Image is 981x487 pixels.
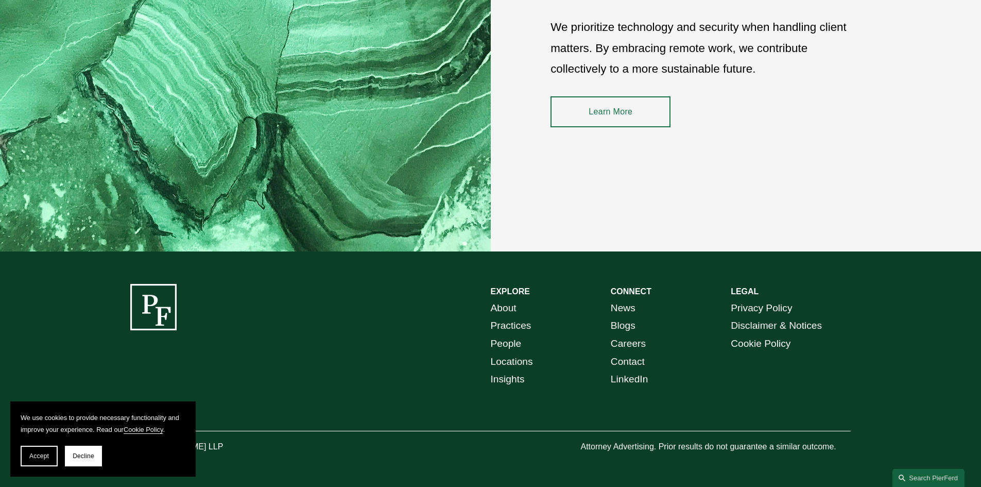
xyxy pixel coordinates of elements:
a: Insights [491,371,525,389]
a: Practices [491,317,531,335]
button: Accept [21,446,58,466]
p: Attorney Advertising. Prior results do not guarantee a similar outcome. [580,440,851,455]
a: Disclaimer & Notices [731,317,822,335]
a: LinkedIn [611,371,648,389]
p: We prioritize technology and security when handling client matters. By embracing remote work, we ... [550,17,851,79]
strong: CONNECT [611,287,651,296]
a: Contact [611,353,645,371]
span: Accept [29,452,49,460]
a: About [491,299,517,317]
a: Privacy Policy [731,299,792,317]
strong: LEGAL [731,287,759,296]
span: Decline [73,452,94,460]
a: Cookie Policy [124,426,163,433]
a: People [491,335,522,353]
a: Learn More [550,96,670,127]
p: © [PERSON_NAME] LLP [130,440,281,455]
p: We use cookies to provide necessary functionality and improve your experience. Read our . [21,412,185,435]
strong: EXPLORE [491,287,530,296]
a: Locations [491,353,533,371]
a: Search this site [892,469,965,487]
a: Cookie Policy [731,335,790,353]
a: Blogs [611,317,635,335]
a: News [611,299,635,317]
section: Cookie banner [10,401,196,477]
a: Careers [611,335,646,353]
button: Decline [65,446,102,466]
